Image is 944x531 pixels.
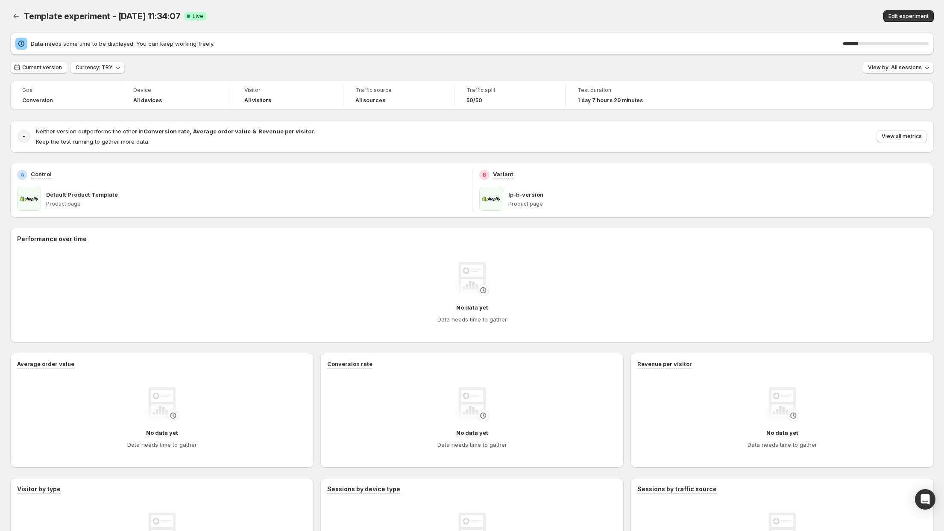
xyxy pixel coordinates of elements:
[22,64,62,71] span: Current version
[888,13,929,20] span: Edit experiment
[46,201,465,207] p: Product page
[133,97,162,104] h4: All devices
[133,86,220,105] a: DeviceAll devices
[36,138,150,145] span: Keep the test running to gather more data.
[456,428,488,437] h4: No data yet
[637,360,692,368] h3: Revenue per visitor
[70,62,125,74] button: Currency: TRY
[23,132,26,141] h2: -
[578,87,665,94] span: Test duration
[327,360,372,368] h3: Conversion rate
[868,64,922,71] span: View by: All sessions
[258,128,314,135] strong: Revenue per visitor
[145,387,179,422] img: No data yet
[466,87,553,94] span: Traffic split
[17,360,74,368] h3: Average order value
[493,170,513,178] p: Variant
[327,485,400,493] h3: Sessions by device type
[355,87,442,94] span: Traffic source
[144,128,190,135] strong: Conversion rate
[17,235,927,243] h2: Performance over time
[466,97,482,104] span: 50/50
[193,13,203,20] span: Live
[17,187,41,211] img: Default Product Template
[765,387,799,422] img: No data yet
[46,190,118,199] p: Default Product Template
[22,87,109,94] span: Goal
[466,86,553,105] a: Traffic split50/50
[244,87,331,94] span: Visitor
[127,440,197,449] h4: Data needs time to gather
[355,97,385,104] h4: All sources
[193,128,251,135] strong: Average order value
[244,97,271,104] h4: All visitors
[915,489,935,510] div: Open Intercom Messenger
[863,62,934,74] button: View by: All sessions
[10,10,22,22] button: Back
[578,97,643,104] span: 1 day 7 hours 29 minutes
[31,170,52,178] p: Control
[479,187,503,211] img: lp-b-version
[244,86,331,105] a: VisitorAll visitors
[508,201,927,207] p: Product page
[882,133,922,140] span: View all metrics
[578,86,665,105] a: Test duration1 day 7 hours 29 minutes
[24,11,181,21] span: Template experiment - [DATE] 11:34:07
[190,128,191,135] strong: ,
[21,171,24,178] h2: A
[455,387,489,422] img: No data yet
[483,171,486,178] h2: B
[76,64,113,71] span: Currency: TRY
[456,303,488,312] h4: No data yet
[883,10,934,22] button: Edit experiment
[10,62,67,74] button: Current version
[22,97,53,104] span: Conversion
[437,315,507,324] h4: Data needs time to gather
[146,428,178,437] h4: No data yet
[877,130,927,142] button: View all metrics
[355,86,442,105] a: Traffic sourceAll sources
[437,440,507,449] h4: Data needs time to gather
[36,128,315,135] span: Neither version outperforms the other in .
[252,128,257,135] strong: &
[133,87,220,94] span: Device
[17,485,61,493] h3: Visitor by type
[31,39,843,48] span: Data needs some time to be displayed. You can keep working freely.
[455,262,489,296] img: No data yet
[748,440,817,449] h4: Data needs time to gather
[508,190,543,199] p: lp-b-version
[766,428,798,437] h4: No data yet
[22,86,109,105] a: GoalConversion
[637,485,717,493] h3: Sessions by traffic source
